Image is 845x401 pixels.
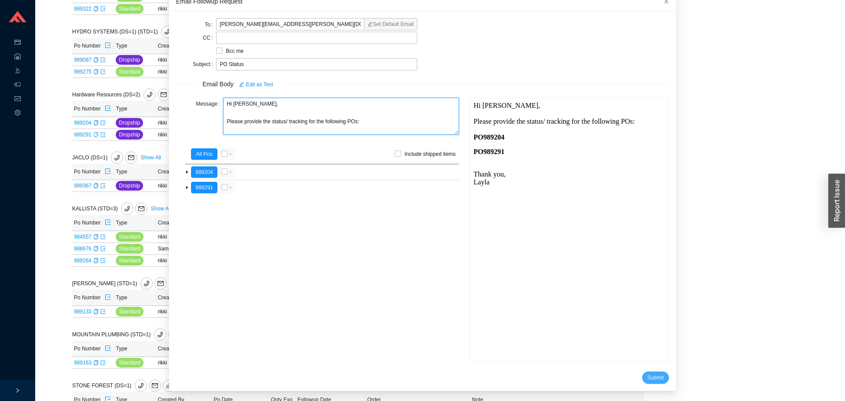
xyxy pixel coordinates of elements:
[119,130,140,139] span: Dropship
[119,244,140,253] span: Standard
[74,6,92,12] a: 989322
[191,148,217,160] button: All Pos
[140,277,153,290] button: phone
[196,98,223,110] label: Message
[105,345,111,352] span: export
[105,294,111,301] span: export
[93,244,99,253] div: Copy
[144,92,155,98] span: phone
[185,170,189,174] span: caret-down
[149,379,161,392] button: mail
[93,309,99,314] span: copy
[156,180,212,192] td: rikki
[205,18,216,31] label: To
[104,342,111,355] button: export
[104,40,111,52] button: export
[93,118,99,127] div: Copy
[72,164,114,180] th: Po Number
[74,69,92,75] a: 989275
[119,256,140,265] span: Standard
[100,360,106,366] a: export
[119,67,140,76] span: Standard
[162,29,173,35] span: phone
[156,306,212,318] td: rikki
[119,181,140,190] span: Dropship
[169,331,180,338] span: mail
[15,107,21,121] span: setting
[104,217,111,229] button: export
[246,80,273,89] span: Edit as Text
[228,166,235,178] button: down
[100,309,106,315] a: export
[119,118,140,127] span: Dropship
[647,373,664,382] span: Submit
[166,383,172,390] span: link
[74,309,92,315] a: 989133
[100,120,106,125] span: export
[72,341,114,357] th: Po Number
[156,117,212,129] td: rikki
[100,6,106,12] a: export
[93,246,99,251] span: copy
[156,38,212,54] th: Created By
[72,29,189,35] span: HYDRO SYSTEMS (DS=1) (STD=1)
[111,155,123,161] span: phone
[114,101,156,117] th: Type
[100,183,106,188] span: export
[156,3,212,15] td: rikki
[74,258,92,264] a: 989264
[168,328,180,341] button: mail
[119,55,140,64] span: Dropship
[74,57,92,63] a: 989087
[642,372,669,384] button: Submit
[125,155,137,161] span: mail
[74,132,92,138] a: 989291
[93,4,99,13] div: Copy
[93,307,99,316] div: Copy
[104,166,111,178] button: export
[72,101,114,117] th: Po Number
[116,307,143,316] button: Standard
[151,206,171,212] a: Show All
[111,151,123,164] button: phone
[93,55,99,64] div: Copy
[93,256,99,265] div: Copy
[116,4,143,14] button: Standard
[93,6,99,11] span: copy
[100,234,106,239] span: export
[156,341,212,357] th: Created By
[100,360,106,365] span: export
[196,150,212,158] span: All Pos
[116,244,143,254] button: Standard
[119,4,140,13] span: Standard
[104,103,111,115] button: export
[114,38,156,54] th: Type
[72,206,149,212] span: KALLISTA (STD=3)
[104,291,111,304] button: export
[154,331,166,338] span: phone
[93,258,99,263] span: copy
[116,232,143,242] button: Standard
[93,132,99,137] span: copy
[155,280,166,287] span: mail
[93,130,99,139] div: Copy
[72,331,182,338] span: MOUNTAIN PLUMBING (STD=1)
[93,69,99,74] span: copy
[93,120,99,125] span: copy
[234,78,279,91] button: editEdit as Text
[100,258,106,263] span: export
[228,148,235,160] button: down
[72,290,114,306] th: Po Number
[401,150,459,158] span: Include shipped items
[93,67,99,76] div: Copy
[72,38,114,54] th: Po Number
[158,92,169,98] span: mail
[116,118,143,128] button: Dropship
[93,57,99,63] span: copy
[100,309,106,314] span: export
